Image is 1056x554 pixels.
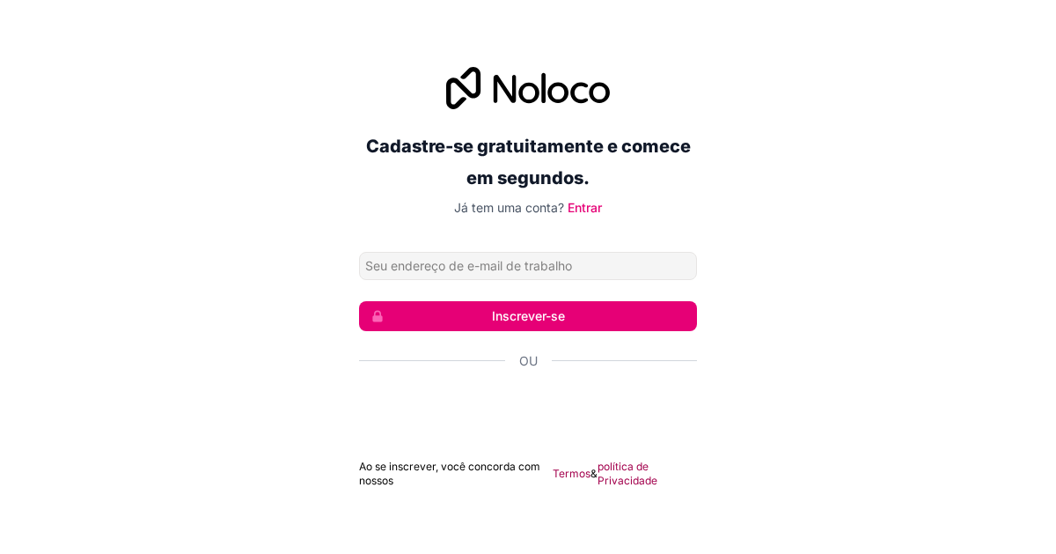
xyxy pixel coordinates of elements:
[568,200,602,215] a: Entrar
[350,389,706,428] iframe: Botão Iniciar sessão com o Google
[590,467,598,480] font: &
[359,252,697,280] input: Endereço de email
[598,460,657,487] font: política de Privacidade
[553,467,590,480] font: Termos
[359,301,697,331] button: Inscrever-se
[366,136,691,188] font: Cadastre-se gratuitamente e comece em segundos.
[553,467,590,481] a: Termos
[454,200,564,215] font: Já tem uma conta?
[598,460,697,488] a: política de Privacidade
[519,353,538,368] font: Ou
[492,308,565,323] font: Inscrever-se
[359,460,540,487] font: Ao se inscrever, você concorda com nossos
